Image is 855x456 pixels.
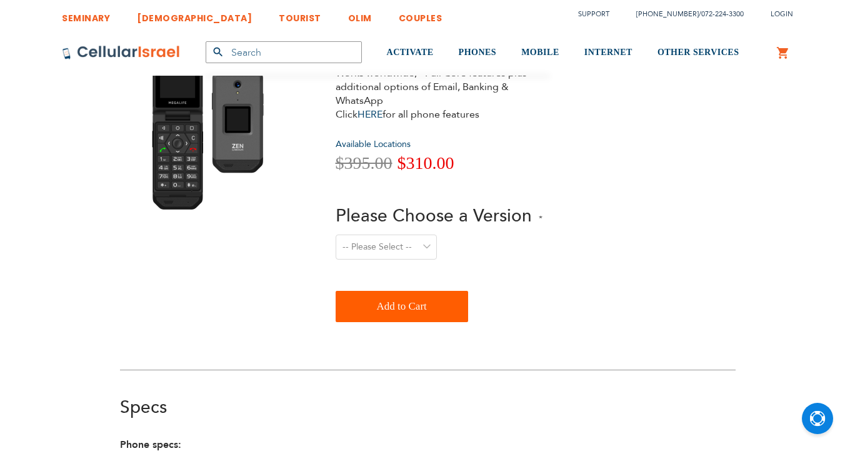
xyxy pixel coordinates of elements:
a: OTHER SERVICES [657,29,739,76]
a: Available Locations [336,138,411,150]
a: OLIM [348,3,372,26]
a: MOBILE [521,29,559,76]
div: Works worldwide, - Full Core features plus additional options of Email, Banking & WhatsApp Click ... [336,66,529,121]
img: MEGALIFE F1 Zen [142,31,279,212]
a: Specs [120,395,167,419]
span: $310.00 [397,153,454,173]
a: 072-224-3300 [701,9,744,19]
strong: Phone specs: [120,438,181,452]
span: Add to Cart [377,294,427,319]
a: [PHONE_NUMBER] [636,9,699,19]
a: Support [578,9,609,19]
button: Add to Cart [336,291,468,322]
input: Search [206,41,362,63]
a: INTERNET [584,29,632,76]
a: TOURIST [279,3,321,26]
a: SEMINARY [62,3,110,26]
span: INTERNET [584,48,632,57]
a: PHONES [459,29,497,76]
span: Login [771,9,793,19]
a: COUPLES [399,3,442,26]
span: $395.00 [336,153,392,173]
img: Cellular Israel Logo [62,45,181,60]
span: ACTIVATE [387,48,434,57]
li: / [624,5,744,23]
a: HERE [357,108,382,121]
span: MOBILE [521,48,559,57]
span: PHONES [459,48,497,57]
a: [DEMOGRAPHIC_DATA] [137,3,252,26]
span: Please Choose a Version [336,204,532,228]
a: ACTIVATE [387,29,434,76]
span: OTHER SERVICES [657,48,739,57]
